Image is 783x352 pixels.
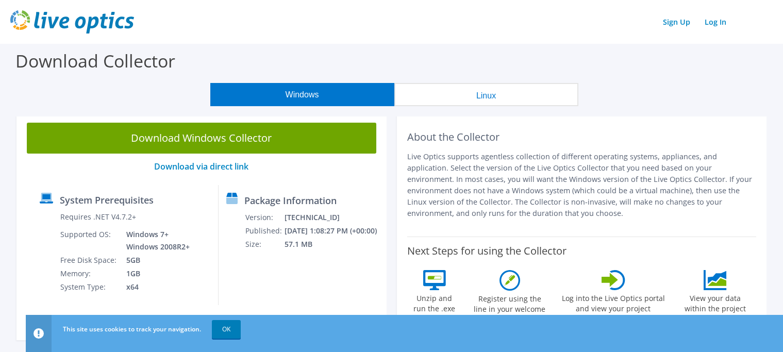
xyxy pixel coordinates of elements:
[60,267,119,280] td: Memory:
[63,325,201,333] span: This site uses cookies to track your navigation.
[119,280,192,294] td: x64
[658,14,695,29] a: Sign Up
[699,14,731,29] a: Log In
[60,254,119,267] td: Free Disk Space:
[119,267,192,280] td: 1GB
[284,238,381,251] td: 57.1 MB
[407,151,757,219] p: Live Optics supports agentless collection of different operating systems, appliances, and applica...
[407,245,567,257] label: Next Steps for using the Collector
[284,211,381,224] td: [TECHNICAL_ID]
[119,228,192,254] td: Windows 7+ Windows 2008R2+
[154,161,248,172] a: Download via direct link
[210,83,394,106] button: Windows
[15,49,175,73] label: Download Collector
[394,83,578,106] button: Linux
[60,195,154,205] label: System Prerequisites
[411,290,458,314] label: Unzip and run the .exe
[244,195,337,206] label: Package Information
[60,228,119,254] td: Supported OS:
[60,280,119,294] td: System Type:
[284,224,381,238] td: [DATE] 1:08:27 PM (+00:00)
[471,291,548,325] label: Register using the line in your welcome email
[60,212,136,222] label: Requires .NET V4.7.2+
[27,123,376,154] a: Download Windows Collector
[212,320,241,339] a: OK
[678,290,753,314] label: View your data within the project
[10,10,134,33] img: live_optics_svg.svg
[561,290,665,314] label: Log into the Live Optics portal and view your project
[245,238,284,251] td: Size:
[245,211,284,224] td: Version:
[245,224,284,238] td: Published:
[407,131,757,143] h2: About the Collector
[119,254,192,267] td: 5GB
